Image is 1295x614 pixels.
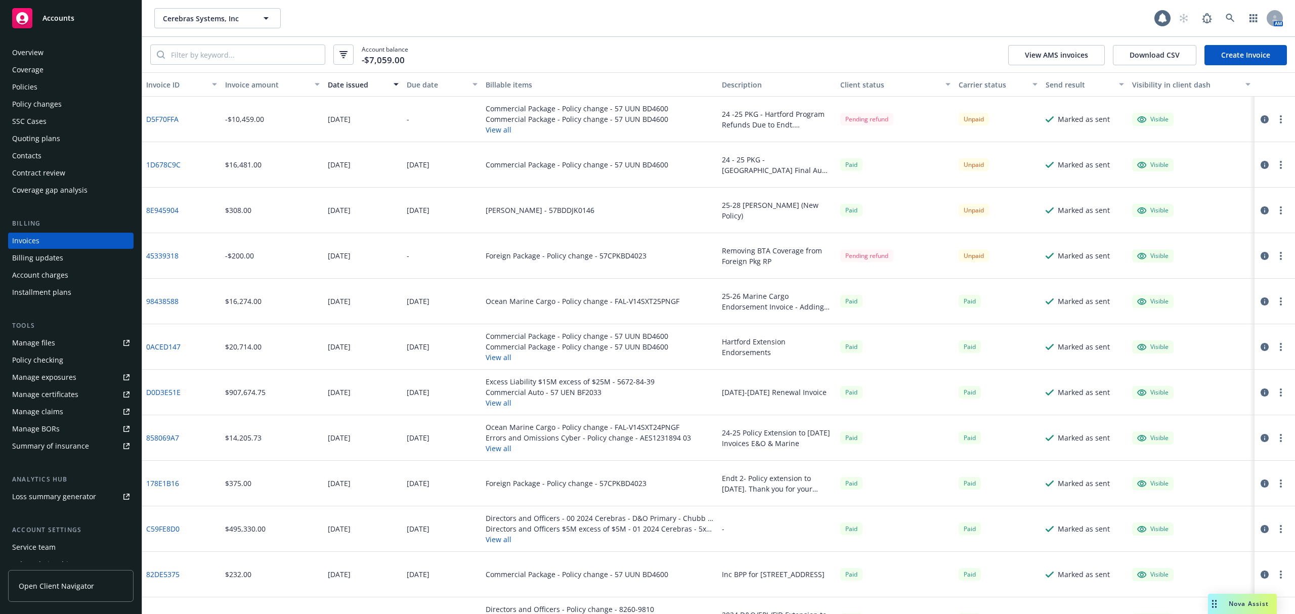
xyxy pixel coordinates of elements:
div: Endt 2- Policy extension to [DATE]. Thank you for your business. [722,473,832,494]
div: [DATE] [407,432,429,443]
div: Visible [1137,342,1169,352]
a: Billing updates [8,250,134,266]
button: Download CSV [1113,45,1196,65]
div: Marked as sent [1058,296,1110,306]
div: SSC Cases [12,113,47,129]
div: Foreign Package - Policy change - 57CPKBD4023 [486,478,646,489]
div: Paid [840,522,862,535]
button: Invoice ID [142,72,221,97]
div: [DATE] [328,387,351,398]
div: [DATE] [328,250,351,261]
div: Ocean Marine Cargo - Policy change - FAL-V14SXT25PNGF [486,296,679,306]
div: Marked as sent [1058,341,1110,352]
div: Coverage gap analysis [12,182,88,198]
div: Paid [840,431,862,444]
div: - [407,250,409,261]
div: Unpaid [959,113,989,125]
div: Invoices [12,233,39,249]
div: $16,481.00 [225,159,262,170]
a: 1D678C9C [146,159,181,170]
div: Commercial Package - Policy change - 57 UUN BD4600 [486,159,668,170]
div: 25-28 [PERSON_NAME] (New Policy) [722,200,832,221]
div: Overview [12,45,44,61]
a: SSC Cases [8,113,134,129]
a: 178E1B16 [146,478,179,489]
div: Policy changes [12,96,62,112]
div: Paid [959,295,981,308]
div: Marked as sent [1058,478,1110,489]
div: Analytics hub [8,474,134,485]
div: Excess Liability $15M excess of $25M - 5672-84-39 [486,376,655,387]
button: Send result [1042,72,1129,97]
div: Account settings [8,525,134,535]
div: Pending refund [840,113,893,125]
div: -$200.00 [225,250,254,261]
a: Account charges [8,267,134,283]
button: View all [486,352,668,363]
span: Paid [840,340,862,353]
div: Unpaid [959,249,989,262]
div: Policies [12,79,37,95]
span: Paid [840,568,862,581]
div: Contract review [12,165,65,181]
div: Pending refund [840,249,893,262]
a: Report a Bug [1197,8,1217,28]
div: $907,674.75 [225,387,266,398]
div: 25-26 Marine Cargo Endorsement Invoice - Adding Omni Logistics [722,291,832,312]
div: Manage BORs [12,421,60,437]
button: Due date [403,72,482,97]
div: Manage certificates [12,386,78,403]
button: Description [718,72,836,97]
button: View all [486,443,691,454]
div: Paid [840,477,862,490]
button: View all [486,398,655,408]
div: [DATE]-[DATE] Renewal Invoice [722,387,827,398]
div: Errors and Omissions Cyber - Policy change - AES1231894 03 [486,432,691,443]
div: $16,274.00 [225,296,262,306]
div: $375.00 [225,478,251,489]
div: Marked as sent [1058,205,1110,215]
span: Manage exposures [8,369,134,385]
div: Invoice ID [146,79,206,90]
button: Date issued [324,72,403,97]
span: Open Client Navigator [19,581,94,591]
a: Summary of insurance [8,438,134,454]
div: Paid [959,522,981,535]
a: 98438588 [146,296,179,306]
div: Loss summary generator [12,489,96,505]
span: Accounts [42,14,74,22]
div: Visible [1137,433,1169,443]
div: Sales relationships [12,556,76,573]
div: Paid [959,431,981,444]
a: Switch app [1243,8,1264,28]
div: Billable items [486,79,714,90]
a: Policies [8,79,134,95]
div: Paid [840,204,862,216]
svg: Search [157,51,165,59]
div: Tools [8,321,134,331]
div: Manage exposures [12,369,76,385]
div: [DATE] [328,296,351,306]
div: Hartford Extension Endorsements [722,336,832,358]
div: Commercial Package - Policy change - 57 UUN BD4600 [486,341,668,352]
div: Marked as sent [1058,114,1110,124]
div: Paid [959,477,981,490]
span: Paid [959,386,981,399]
div: Service team [12,539,56,555]
span: Paid [959,340,981,353]
a: Coverage [8,62,134,78]
div: Visible [1137,115,1169,124]
span: Account balance [362,45,408,64]
div: Policy checking [12,352,63,368]
div: Visible [1137,160,1169,169]
div: Visible [1137,206,1169,215]
div: Marked as sent [1058,523,1110,534]
div: Visible [1137,297,1169,306]
button: Carrier status [955,72,1042,97]
div: Commercial Package - Policy change - 57 UUN BD4600 [486,114,668,124]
